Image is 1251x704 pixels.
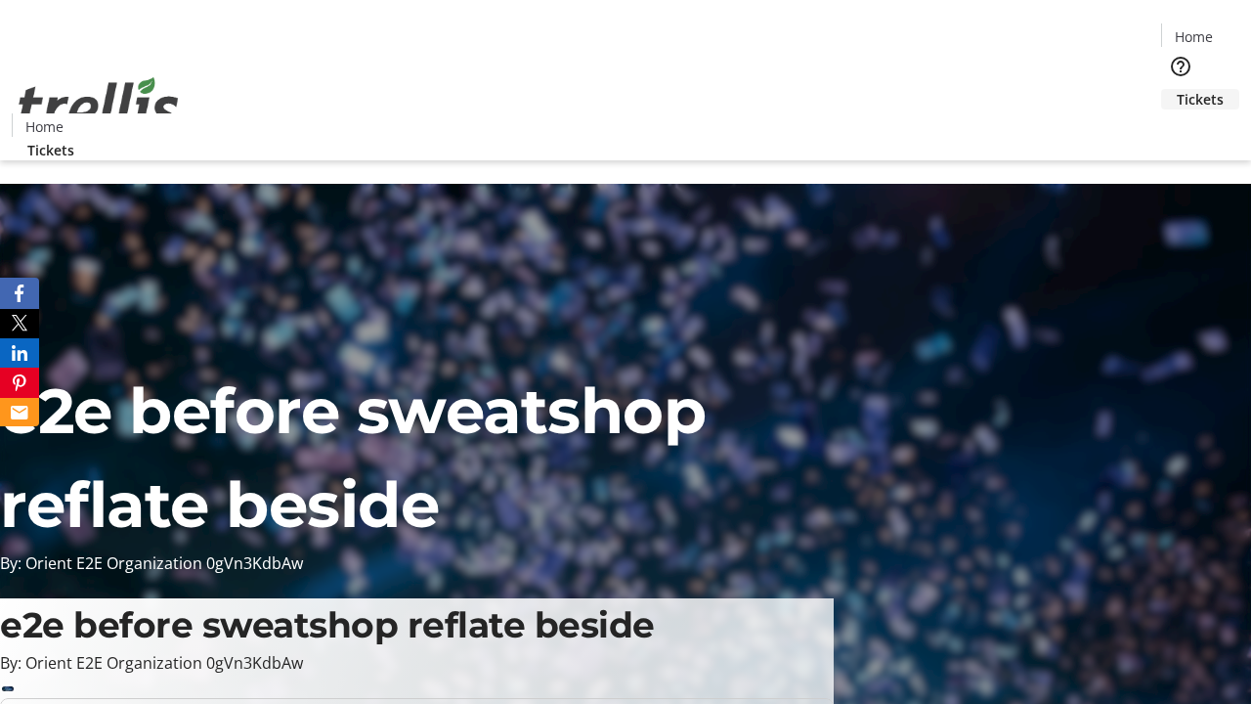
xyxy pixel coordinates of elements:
button: Cart [1161,110,1200,149]
a: Home [1162,26,1225,47]
a: Home [13,116,75,137]
span: Tickets [27,140,74,160]
button: Help [1161,47,1200,86]
a: Tickets [1161,89,1239,110]
a: Tickets [12,140,90,160]
img: Orient E2E Organization 0gVn3KdbAw's Logo [12,56,186,154]
span: Home [1175,26,1213,47]
span: Home [25,116,64,137]
span: Tickets [1177,89,1224,110]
